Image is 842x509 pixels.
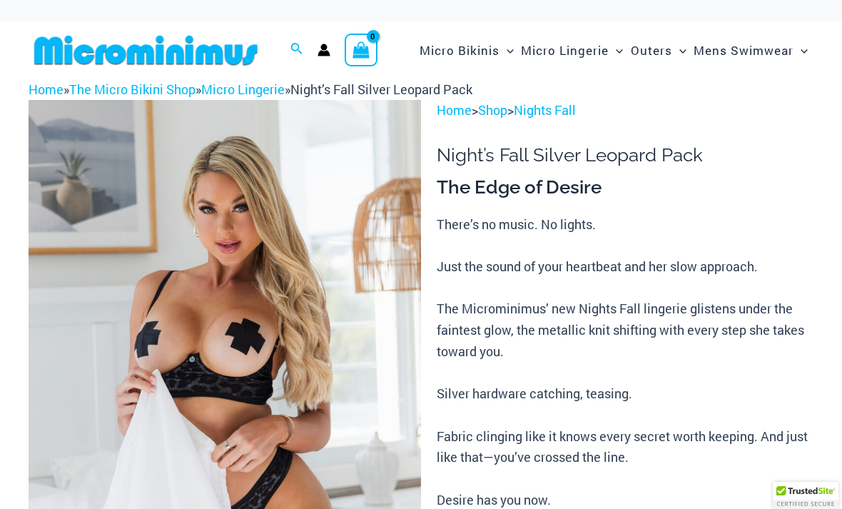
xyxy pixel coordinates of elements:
[694,32,793,69] span: Mens Swimwear
[29,81,64,98] a: Home
[318,44,330,56] a: Account icon link
[437,176,813,200] h3: The Edge of Desire
[631,32,672,69] span: Outers
[773,482,838,509] div: TrustedSite Certified
[517,29,627,72] a: Micro LingerieMenu ToggleMenu Toggle
[690,29,811,72] a: Mens SwimwearMenu ToggleMenu Toggle
[514,101,576,119] a: Nights Fall
[29,34,263,66] img: MM SHOP LOGO FLAT
[437,101,472,119] a: Home
[793,32,808,69] span: Menu Toggle
[627,29,690,72] a: OutersMenu ToggleMenu Toggle
[29,81,472,98] span: » » »
[420,32,499,69] span: Micro Bikinis
[499,32,514,69] span: Menu Toggle
[672,32,686,69] span: Menu Toggle
[345,34,377,66] a: View Shopping Cart, empty
[609,32,623,69] span: Menu Toggle
[437,144,813,166] h1: Night’s Fall Silver Leopard Pack
[416,29,517,72] a: Micro BikinisMenu ToggleMenu Toggle
[69,81,196,98] a: The Micro Bikini Shop
[290,81,472,98] span: Night’s Fall Silver Leopard Pack
[478,101,507,119] a: Shop
[290,41,303,59] a: Search icon link
[201,81,285,98] a: Micro Lingerie
[414,26,813,74] nav: Site Navigation
[437,100,813,121] p: > >
[521,32,609,69] span: Micro Lingerie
